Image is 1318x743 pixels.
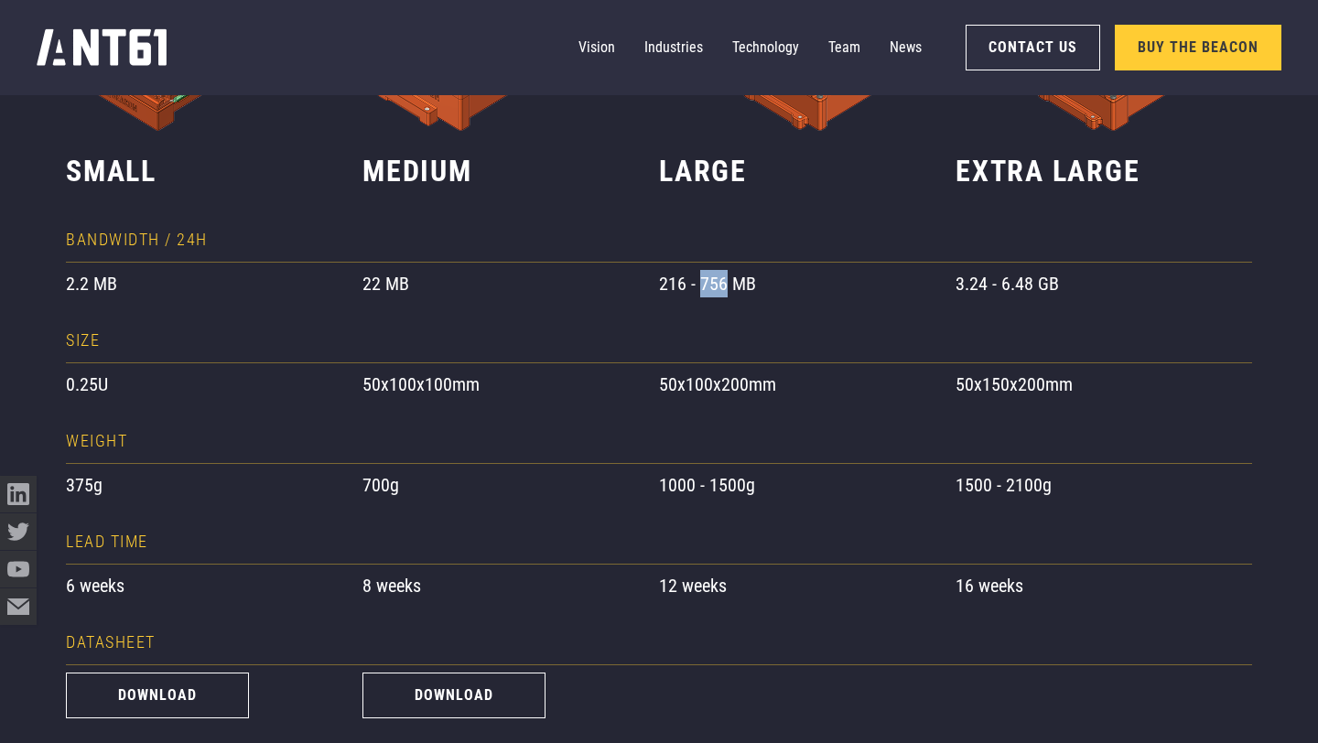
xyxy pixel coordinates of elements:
a: Buy the Beacon [1115,25,1281,70]
h4: Size [66,330,100,351]
div: 12 weeks [659,572,956,599]
a: News [890,29,922,66]
div: 216 - 756 MB [659,270,956,297]
h3: extra large [956,153,1252,189]
h4: Bandwidth / 24H [66,230,208,251]
h3: Small [66,153,362,189]
div: 16 weeks [956,572,1252,599]
h3: medium [362,153,659,189]
div: 2.2 MB [66,270,362,297]
a: Technology [732,29,799,66]
div: 8 weeks [362,572,659,599]
a: home [37,23,167,72]
a: Industries [644,29,703,66]
div: 50x150x200mm [956,371,1252,398]
a: Vision [578,29,615,66]
div: 50x100x100mm [362,371,659,398]
h4: weight [66,431,127,452]
h4: lead time [66,532,148,553]
div: 1500 - 2100g [956,471,1252,499]
a: download [362,673,546,718]
div: 50x100x200mm [659,371,956,398]
div: 0.25U [66,371,362,398]
div: 6 weeks [66,572,362,599]
div: 700g [362,471,659,499]
a: Team [828,29,860,66]
a: Contact Us [966,25,1100,70]
h4: Datasheet [66,632,156,653]
div: 22 MB [362,270,659,297]
h3: large [659,153,956,189]
div: 3.24 - 6.48 GB [956,270,1252,297]
div: 1000 - 1500g [659,471,956,499]
div: 375g [66,471,362,499]
a: download [66,673,249,718]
